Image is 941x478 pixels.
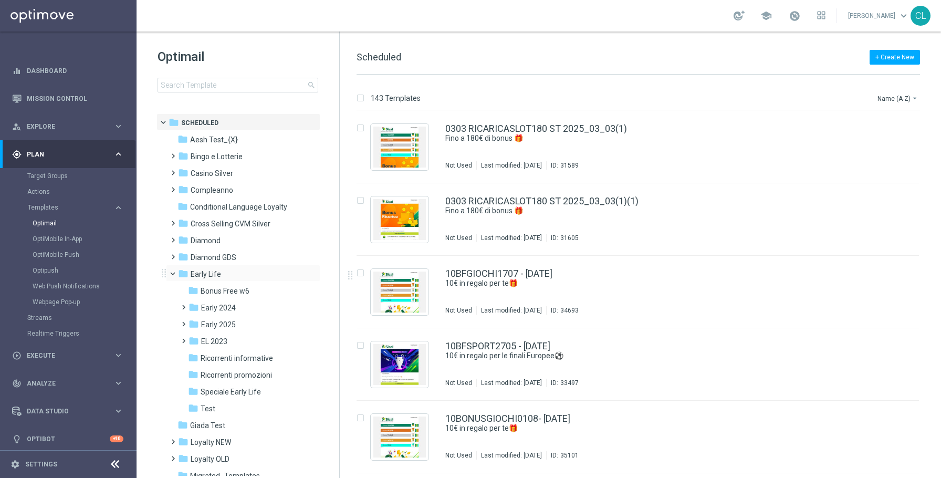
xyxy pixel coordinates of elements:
div: person_search Explore keyboard_arrow_right [12,122,124,131]
div: lightbulb Optibot +10 [12,435,124,443]
div: Last modified: [DATE] [477,234,546,242]
i: person_search [12,122,22,131]
img: 31589.jpeg [373,127,426,168]
span: Cross Selling CVM Silver [191,219,270,228]
button: play_circle_outline Execute keyboard_arrow_right [12,351,124,360]
div: ID: [546,379,579,387]
a: 10€ in regalo per le finali Europee⚽ [445,351,851,361]
span: Aesh Test_{X} [190,135,238,144]
a: 10BONUSGIOCHI0108- [DATE] [445,414,570,423]
i: folder [188,403,198,413]
div: Last modified: [DATE] [477,451,546,460]
div: 10€ in regalo per te🎁 [445,278,875,288]
i: folder [178,218,189,228]
span: search [307,81,316,89]
i: track_changes [12,379,22,388]
i: keyboard_arrow_right [113,121,123,131]
div: Optipush [33,263,135,278]
i: folder [169,117,179,128]
div: Analyze [12,379,113,388]
a: Mission Control [27,85,123,112]
i: folder [188,369,198,380]
button: track_changes Analyze keyboard_arrow_right [12,379,124,388]
a: Target Groups [27,172,109,180]
span: keyboard_arrow_down [898,10,909,22]
span: Diamond GDS [191,253,236,262]
a: 10BFSPORT2705 - [DATE] [445,341,550,351]
span: Bonus Free w6 [201,286,249,296]
span: Explore [27,123,113,130]
div: OptiMobile Push [33,247,135,263]
button: + Create New [870,50,920,65]
i: folder [188,352,198,363]
i: folder [178,151,189,161]
div: equalizer Dashboard [12,67,124,75]
div: Not Used [445,379,472,387]
div: Fino a 180€ di bonus 🎁​ [445,133,875,143]
div: Mission Control [12,95,124,103]
span: Conditional Language Loyalty [190,202,287,212]
a: Fino a 180€ di bonus 🎁​ [445,133,851,143]
a: OptiMobile Push [33,251,109,259]
div: Press SPACE to select this row. [346,256,939,328]
div: 34693 [560,306,579,315]
a: Optimail [33,219,109,227]
a: 10€ in regalo per te🎁 [445,423,851,433]
button: gps_fixed Plan keyboard_arrow_right [12,150,124,159]
i: folder [178,252,189,262]
a: Realtime Triggers [27,329,109,338]
div: Not Used [445,306,472,315]
p: 143 Templates [371,93,421,103]
div: Data Studio [12,407,113,416]
span: Early 2024 [201,303,236,313]
a: Streams [27,314,109,322]
div: ID: [546,306,579,315]
i: folder [178,184,189,195]
i: settings [11,460,20,469]
div: Last modified: [DATE] [477,379,546,387]
div: Realtime Triggers [27,326,135,341]
div: Templates [28,204,113,211]
div: Optibot [12,425,123,453]
a: Web Push Notifications [33,282,109,290]
a: Actions [27,188,109,196]
div: ID: [546,161,579,170]
div: Not Used [445,234,472,242]
div: Webpage Pop-up [33,294,135,310]
div: Not Used [445,161,472,170]
div: ID: [546,451,579,460]
i: arrow_drop_down [911,94,919,102]
i: folder [178,453,189,464]
i: folder [178,437,189,447]
i: folder [188,285,198,296]
span: school [760,10,772,22]
span: Templates [28,204,103,211]
span: Scheduled [357,51,401,63]
span: Scheduled [181,118,218,128]
a: [PERSON_NAME]keyboard_arrow_down [847,8,911,24]
a: Dashboard [27,57,123,85]
div: Press SPACE to select this row. [346,328,939,401]
button: Name (A-Z)arrow_drop_down [876,92,920,105]
i: folder [189,302,199,313]
div: Web Push Notifications [33,278,135,294]
h1: Optimail [158,48,318,65]
div: 31605 [560,234,579,242]
div: 10€ in regalo per te🎁 [445,423,875,433]
span: Compleanno [191,185,233,195]
div: Press SPACE to select this row. [346,401,939,473]
span: Diamond [191,236,221,245]
i: folder [177,420,188,430]
span: Early 2025 [201,320,236,329]
img: 34693.jpeg [373,272,426,313]
div: Data Studio keyboard_arrow_right [12,407,124,415]
span: Ricorrenti informative [201,354,273,363]
a: Webpage Pop-up [33,298,109,306]
img: 35101.jpeg [373,417,426,458]
span: Execute [27,352,113,359]
i: keyboard_arrow_right [113,378,123,388]
i: lightbulb [12,434,22,444]
input: Search Template [158,78,318,92]
div: Streams [27,310,135,326]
